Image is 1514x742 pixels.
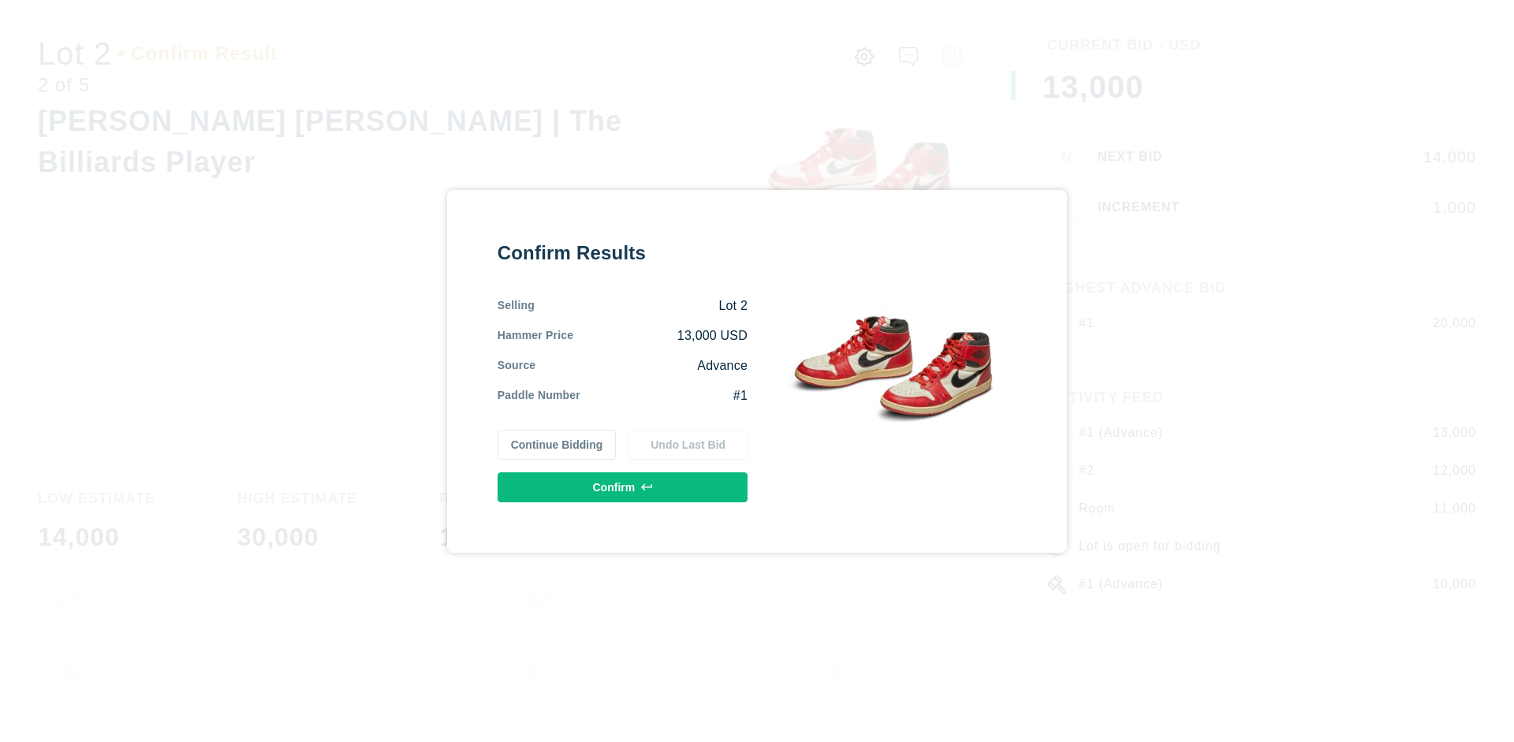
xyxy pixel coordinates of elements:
[498,240,748,266] div: Confirm Results
[498,297,535,315] div: Selling
[535,357,748,375] div: Advance
[498,387,580,405] div: Paddle Number
[628,430,748,460] button: Undo Last Bid
[573,327,748,345] div: 13,000 USD
[498,472,748,502] button: Confirm
[535,297,748,315] div: Lot 2
[498,430,617,460] button: Continue Bidding
[498,357,536,375] div: Source
[498,327,574,345] div: Hammer Price
[580,387,748,405] div: #1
